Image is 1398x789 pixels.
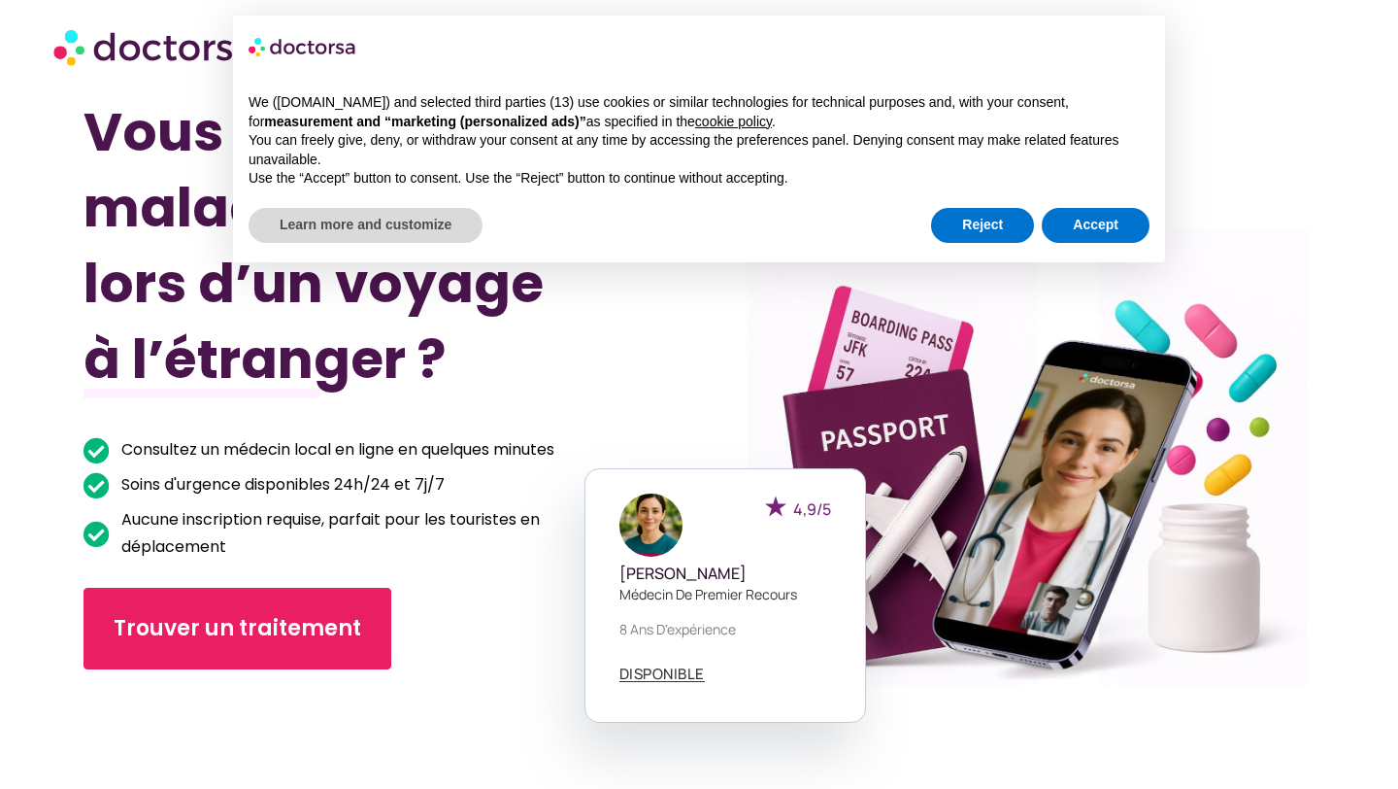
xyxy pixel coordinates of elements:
[83,246,544,321] font: lors d’un voyage
[619,585,797,603] font: Médecin de premier recours
[619,664,705,684] font: DISPONIBLE
[114,613,361,643] font: Trouver un traitement
[619,667,705,682] a: DISPONIBLE
[793,498,831,520] font: 4,9/5
[931,208,1034,243] button: Reject
[121,438,554,461] font: Consultez un médecin local en ligne en quelques minutes
[249,169,1149,189] p: Use the “Accept” button to consent. Use the “Reject” button to continue without accepting.
[1042,208,1149,243] button: Accept
[83,322,446,396] font: à l’étranger ?
[619,620,736,638] font: 8 ans d'expérience
[695,114,772,129] a: cookie policy
[121,508,540,558] font: Aucune inscription requise, parfait pour les touristes en déplacement
[249,208,483,243] button: Learn more and customize
[619,563,747,584] font: [PERSON_NAME]
[249,31,357,62] img: logo
[249,93,1149,131] p: We ([DOMAIN_NAME]) and selected third parties (13) use cookies or similar technologies for techni...
[83,94,547,245] font: Vous êtes tombé malade
[264,114,585,129] strong: measurement and “marketing (personalized ads)”
[121,473,445,496] font: Soins d'urgence disponibles 24h/24 et 7j/7
[83,588,391,669] a: Trouver un traitement
[249,131,1149,169] p: You can freely give, deny, or withdraw your consent at any time by accessing the preferences pane...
